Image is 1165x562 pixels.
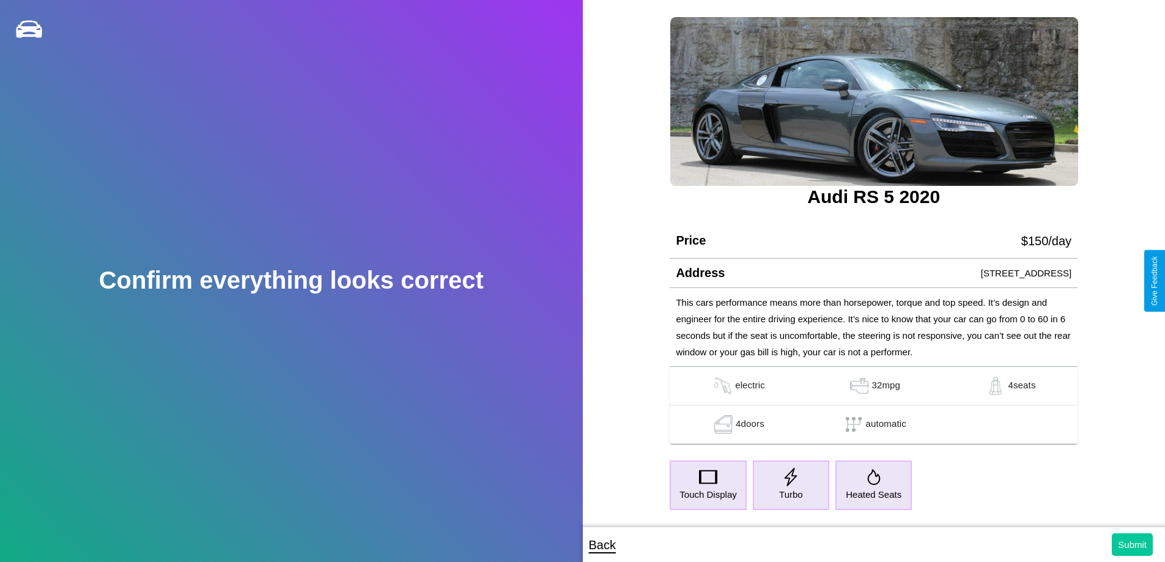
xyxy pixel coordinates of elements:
p: Touch Display [679,486,736,503]
p: [STREET_ADDRESS] [981,265,1071,281]
h2: Confirm everything looks correct [99,267,484,294]
p: 4 doors [736,415,764,434]
p: electric [735,377,765,395]
p: $ 150 /day [1021,230,1071,252]
img: gas [711,415,736,434]
h4: Price [676,234,706,248]
p: 4 seats [1008,377,1035,395]
p: Back [589,534,616,556]
table: simple table [670,367,1078,444]
img: gas [847,377,871,395]
p: Turbo [779,486,803,503]
p: 32 mpg [871,377,900,395]
p: This cars performance means more than horsepower, torque and top speed. It’s design and engineer ... [676,294,1071,360]
h3: Audi RS 5 2020 [670,187,1078,207]
h4: Address [676,266,725,280]
img: gas [711,377,735,395]
div: Give Feedback [1150,256,1159,306]
p: automatic [866,415,906,434]
img: gas [983,377,1008,395]
button: Submit [1112,533,1153,556]
p: Heated Seats [846,486,901,503]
